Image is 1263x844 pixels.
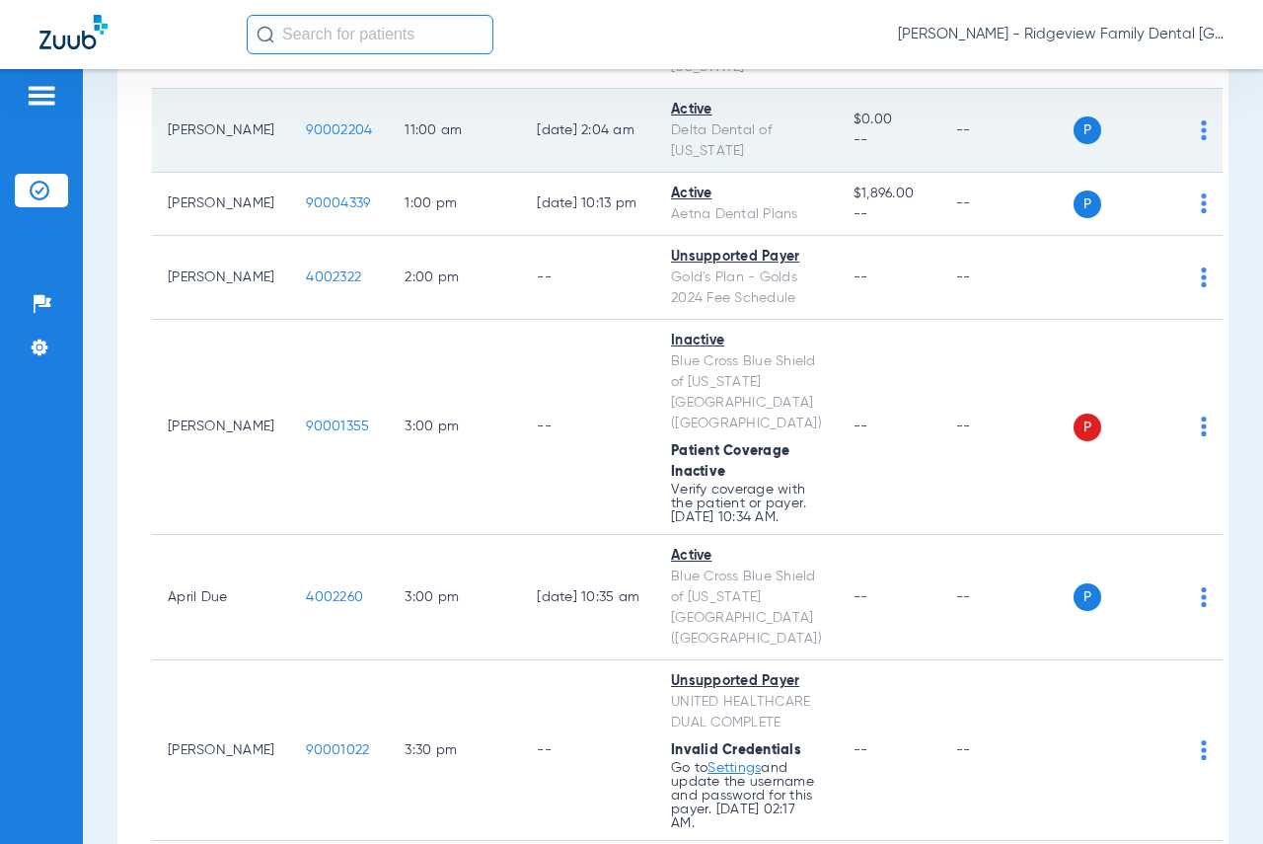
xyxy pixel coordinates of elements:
td: [DATE] 2:04 AM [521,89,655,173]
img: group-dot-blue.svg [1201,120,1207,140]
div: Blue Cross Blue Shield of [US_STATE][GEOGRAPHIC_DATA] ([GEOGRAPHIC_DATA]) [671,351,822,434]
td: -- [940,173,1074,236]
td: [DATE] 10:13 PM [521,173,655,236]
span: $1,896.00 [854,184,925,204]
td: [PERSON_NAME] [152,173,290,236]
span: P [1074,116,1101,144]
div: Active [671,546,822,567]
td: 3:00 PM [389,320,521,535]
span: -- [854,743,868,757]
img: hamburger-icon [26,84,57,108]
td: 2:00 PM [389,236,521,320]
div: UNITED HEALTHCARE DUAL COMPLETE [671,692,822,733]
div: Aetna Dental Plans [671,204,822,225]
td: April Due [152,535,290,660]
span: 4002260 [306,590,363,604]
p: Verify coverage with the patient or payer. [DATE] 10:34 AM. [671,483,822,524]
img: Search Icon [257,26,274,43]
span: P [1074,191,1101,218]
span: 90001355 [306,420,369,433]
td: 3:00 PM [389,535,521,660]
div: Inactive [671,331,822,351]
span: P [1074,583,1101,611]
div: Active [671,184,822,204]
iframe: Chat Widget [1164,749,1263,844]
span: [PERSON_NAME] - Ridgeview Family Dental [GEOGRAPHIC_DATA] [898,25,1224,44]
td: 11:00 AM [389,89,521,173]
td: -- [521,660,655,841]
div: Delta Dental of [US_STATE] [671,120,822,162]
td: -- [940,236,1074,320]
span: $0.00 [854,110,925,130]
td: -- [940,320,1074,535]
div: Unsupported Payer [671,247,822,268]
td: 3:30 PM [389,660,521,841]
td: 1:00 PM [389,173,521,236]
td: [DATE] 10:35 AM [521,535,655,660]
td: -- [940,660,1074,841]
p: Go to and update the username and password for this payer. [DATE] 02:17 AM. [671,761,822,830]
span: 4002322 [306,270,361,284]
span: -- [854,130,925,151]
td: [PERSON_NAME] [152,320,290,535]
td: -- [521,236,655,320]
span: -- [854,590,868,604]
span: 90004339 [306,196,370,210]
a: Settings [707,761,761,775]
span: Patient Coverage Inactive [671,444,789,479]
img: group-dot-blue.svg [1201,193,1207,213]
img: group-dot-blue.svg [1201,417,1207,436]
span: 90001022 [306,743,369,757]
input: Search for patients [247,15,493,54]
td: [PERSON_NAME] [152,236,290,320]
td: [PERSON_NAME] [152,89,290,173]
span: Invalid Credentials [671,743,801,757]
span: -- [854,420,868,433]
span: -- [854,204,925,225]
div: Blue Cross Blue Shield of [US_STATE][GEOGRAPHIC_DATA] ([GEOGRAPHIC_DATA]) [671,567,822,650]
img: group-dot-blue.svg [1201,587,1207,607]
td: -- [940,89,1074,173]
div: Unsupported Payer [671,671,822,692]
span: -- [854,270,868,284]
img: group-dot-blue.svg [1201,268,1207,287]
span: P [1074,414,1101,441]
img: Zuub Logo [39,15,108,49]
div: Gold's Plan - Golds 2024 Fee Schedule [671,268,822,309]
div: Active [671,100,822,120]
img: group-dot-blue.svg [1201,740,1207,760]
td: -- [940,535,1074,660]
td: [PERSON_NAME] [152,660,290,841]
td: -- [521,320,655,535]
span: 90002204 [306,123,372,137]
